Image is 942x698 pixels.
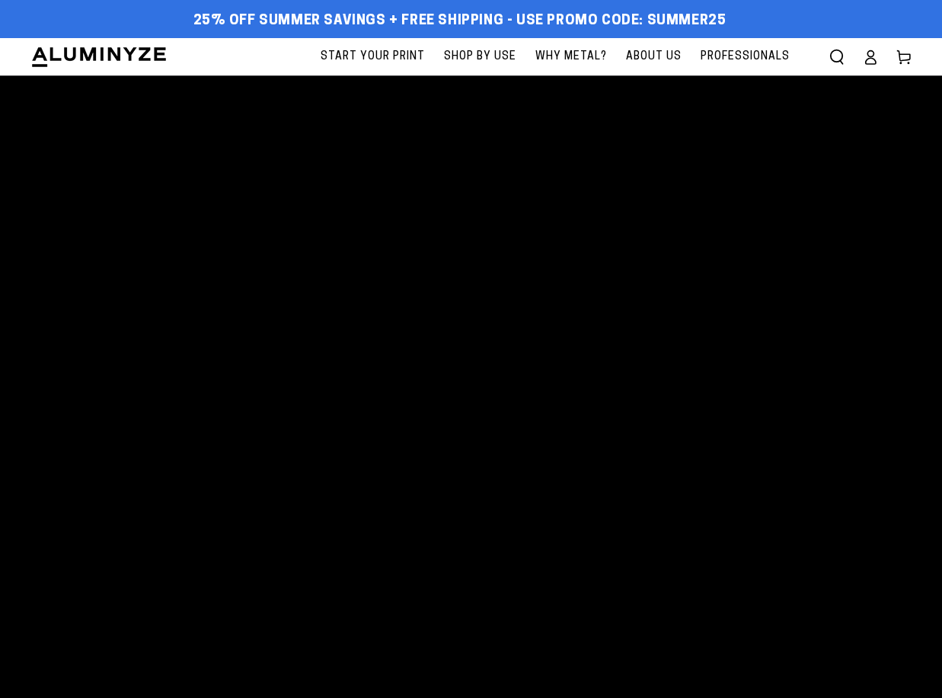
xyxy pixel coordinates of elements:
[701,47,790,66] span: Professionals
[820,40,854,74] summary: Search our site
[436,38,524,75] a: Shop By Use
[626,47,682,66] span: About Us
[321,47,425,66] span: Start Your Print
[30,46,168,69] img: Aluminyze
[444,47,516,66] span: Shop By Use
[618,38,689,75] a: About Us
[313,38,433,75] a: Start Your Print
[528,38,615,75] a: Why Metal?
[193,13,726,30] span: 25% off Summer Savings + Free Shipping - Use Promo Code: SUMMER25
[535,47,607,66] span: Why Metal?
[693,38,797,75] a: Professionals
